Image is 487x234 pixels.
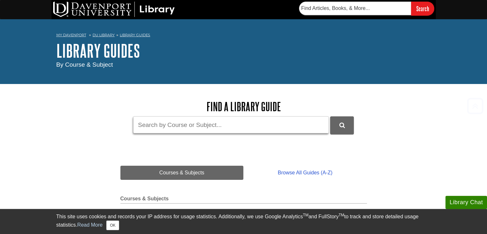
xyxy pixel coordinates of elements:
i: Search Library Guides [339,122,345,128]
button: DU Library Guides Search [330,116,354,134]
a: DU Library [93,33,115,37]
a: Read More [77,222,102,228]
input: Search by Course or Subject... [133,116,329,133]
input: Find Articles, Books, & More... [299,2,411,15]
a: Back to Top [465,102,485,110]
a: Library Guides [120,33,150,37]
h1: Library Guides [56,41,431,60]
form: Searches DU Library's articles, books, and more [299,2,434,15]
sup: TM [303,213,308,217]
h2: Courses & Subjects [120,196,367,204]
button: Library Chat [445,196,487,209]
div: By Course & Subject [56,60,431,70]
img: DU Library [53,2,175,17]
button: Close [106,221,119,230]
sup: TM [339,213,344,217]
h2: Find a Library Guide [120,100,367,113]
a: Courses & Subjects [120,166,244,180]
a: Browse All Guides (A-Z) [243,166,367,180]
div: This site uses cookies and records your IP address for usage statistics. Additionally, we use Goo... [56,213,431,230]
input: Search [411,2,434,15]
nav: breadcrumb [56,31,431,41]
a: My Davenport [56,32,86,38]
